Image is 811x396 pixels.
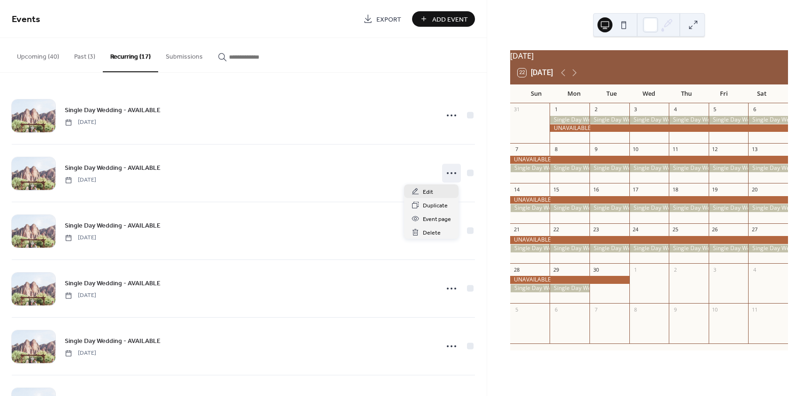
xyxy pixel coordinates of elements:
[518,84,555,103] div: Sun
[552,226,559,233] div: 22
[356,11,408,27] a: Export
[550,116,589,124] div: Single Day Wedding - AVAILABLE
[632,226,639,233] div: 24
[669,204,709,212] div: Single Day Wedding - AVAILABLE
[751,226,758,233] div: 27
[65,279,161,289] span: Single Day Wedding - AVAILABLE
[513,266,520,273] div: 28
[668,84,705,103] div: Thu
[510,204,550,212] div: Single Day Wedding - AVAILABLE
[632,106,639,113] div: 3
[510,156,788,164] div: UNAVAILABLE
[751,106,758,113] div: 6
[712,146,719,153] div: 12
[751,146,758,153] div: 13
[423,214,451,224] span: Event page
[748,204,788,212] div: Single Day Wedding - AVAILABLE
[632,186,639,193] div: 17
[65,176,96,184] span: [DATE]
[712,106,719,113] div: 5
[712,226,719,233] div: 26
[632,306,639,313] div: 8
[672,266,679,273] div: 2
[65,105,161,115] a: Single Day Wedding - AVAILABLE
[552,106,559,113] div: 1
[669,164,709,172] div: Single Day Wedding - AVAILABLE
[630,84,668,103] div: Wed
[672,226,679,233] div: 25
[632,266,639,273] div: 1
[592,106,599,113] div: 2
[629,116,669,124] div: Single Day Wedding - AVAILABLE
[592,226,599,233] div: 23
[65,335,161,346] a: Single Day Wedding - AVAILABLE
[65,278,161,289] a: Single Day Wedding - AVAILABLE
[65,163,161,173] span: Single Day Wedding - AVAILABLE
[65,118,96,127] span: [DATE]
[65,291,96,300] span: [DATE]
[510,244,550,252] div: Single Day Wedding - AVAILABLE
[65,162,161,173] a: Single Day Wedding - AVAILABLE
[751,306,758,313] div: 11
[555,84,593,103] div: Mon
[550,244,589,252] div: Single Day Wedding - AVAILABLE
[552,146,559,153] div: 8
[592,146,599,153] div: 9
[65,221,161,231] span: Single Day Wedding - AVAILABLE
[550,164,589,172] div: Single Day Wedding - AVAILABLE
[510,236,788,244] div: UNAVAILABLE
[550,124,788,132] div: UNAVAILABLE
[103,38,158,72] button: Recurring (17)
[669,116,709,124] div: Single Day Wedding - AVAILABLE
[712,306,719,313] div: 10
[550,204,589,212] div: Single Day Wedding - AVAILABLE
[672,186,679,193] div: 18
[514,66,556,79] button: 22[DATE]
[65,220,161,231] a: Single Day Wedding - AVAILABLE
[65,349,96,358] span: [DATE]
[748,116,788,124] div: Single Day Wedding - AVAILABLE
[412,11,475,27] button: Add Event
[510,196,788,204] div: UNAVAILABLE
[589,204,629,212] div: Single Day Wedding - AVAILABLE
[9,38,67,71] button: Upcoming (40)
[751,266,758,273] div: 4
[629,164,669,172] div: Single Day Wedding - AVAILABLE
[672,106,679,113] div: 4
[669,244,709,252] div: Single Day Wedding - AVAILABLE
[376,15,401,24] span: Export
[552,266,559,273] div: 29
[751,186,758,193] div: 20
[709,204,749,212] div: Single Day Wedding - AVAILABLE
[513,106,520,113] div: 31
[513,226,520,233] div: 21
[589,164,629,172] div: Single Day Wedding - AVAILABLE
[712,186,719,193] div: 19
[748,244,788,252] div: Single Day Wedding - AVAILABLE
[589,116,629,124] div: Single Day Wedding - AVAILABLE
[423,201,448,211] span: Duplicate
[592,306,599,313] div: 7
[748,164,788,172] div: Single Day Wedding - AVAILABLE
[709,244,749,252] div: Single Day Wedding - AVAILABLE
[589,244,629,252] div: Single Day Wedding - AVAILABLE
[712,266,719,273] div: 3
[552,186,559,193] div: 15
[552,306,559,313] div: 6
[592,186,599,193] div: 16
[510,50,788,61] div: [DATE]
[432,15,468,24] span: Add Event
[423,187,433,197] span: Edit
[672,306,679,313] div: 9
[423,228,441,238] span: Delete
[513,146,520,153] div: 7
[705,84,743,103] div: Fri
[510,276,629,284] div: UNAVAILABLE
[743,84,780,103] div: Sat
[550,284,589,292] div: Single Day Wedding - AVAILABLE
[12,10,40,29] span: Events
[709,116,749,124] div: Single Day Wedding - AVAILABLE
[629,244,669,252] div: Single Day Wedding - AVAILABLE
